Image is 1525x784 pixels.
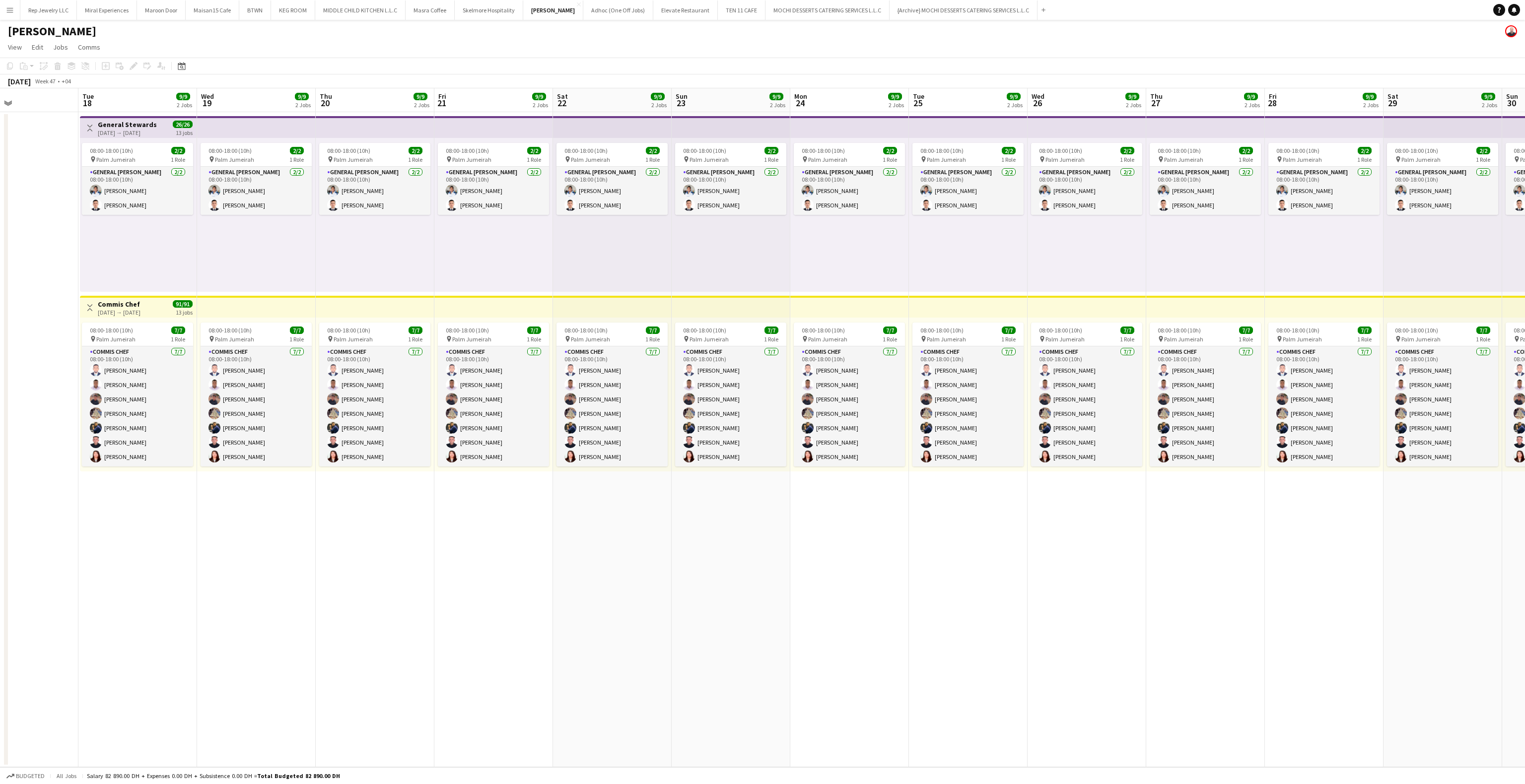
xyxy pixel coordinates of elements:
[62,77,71,85] div: +04
[78,43,100,52] span: Comms
[53,43,68,52] span: Jobs
[455,0,523,20] button: Skelmore Hospitality
[406,0,455,20] button: Masra Coffee
[4,41,26,54] a: View
[49,41,72,54] a: Jobs
[718,0,765,20] button: TEN 11 CAFE
[8,43,22,52] span: View
[8,76,31,86] div: [DATE]
[8,24,96,39] h1: [PERSON_NAME]
[5,771,46,782] button: Budgeted
[1505,25,1517,37] app-user-avatar: Houssam Hussein
[55,772,78,780] span: All jobs
[137,0,186,20] button: Maroon Door
[20,0,77,20] button: Rep Jewelry LLC
[765,0,890,20] button: MOCHI DESSERTS CATERING SERVICES L.L.C
[87,772,340,780] div: Salary 82 890.00 DH + Expenses 0.00 DH + Subsistence 0.00 DH =
[583,0,653,20] button: Adhoc (One Off Jobs)
[28,41,47,54] a: Edit
[74,41,104,54] a: Comms
[653,0,718,20] button: Elevate Restaurant
[16,773,45,780] span: Budgeted
[186,0,239,20] button: Maisan15 Cafe
[890,0,1038,20] button: {Archive} MOCHI DESSERTS CATERING SERVICES L.L.C
[257,772,340,780] span: Total Budgeted 82 890.00 DH
[315,0,406,20] button: MIDDLE CHILD KITCHEN L.L.C
[523,0,583,20] button: [PERSON_NAME]
[32,43,43,52] span: Edit
[77,0,137,20] button: Miral Experiences
[271,0,315,20] button: KEG ROOM
[239,0,271,20] button: BTWN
